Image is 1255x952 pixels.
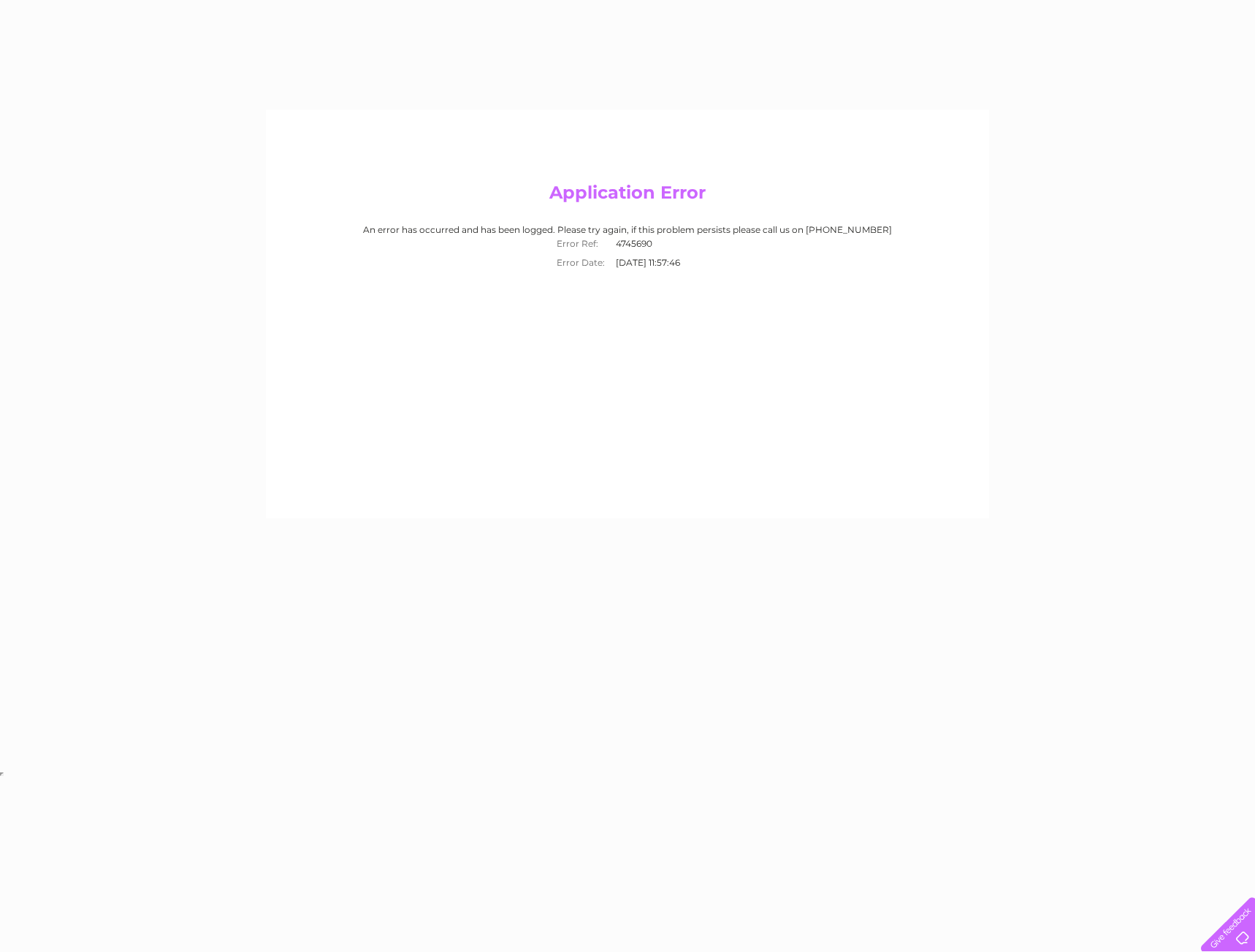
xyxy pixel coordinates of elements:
[612,253,706,272] td: [DATE] 11:57:46
[549,234,612,253] th: Error Ref:
[549,253,612,272] th: Error Date:
[280,225,975,272] div: An error has occurred and has been logged. Please try again, if this problem persists please call...
[612,234,706,253] td: 4745690
[280,183,975,210] h2: Application Error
